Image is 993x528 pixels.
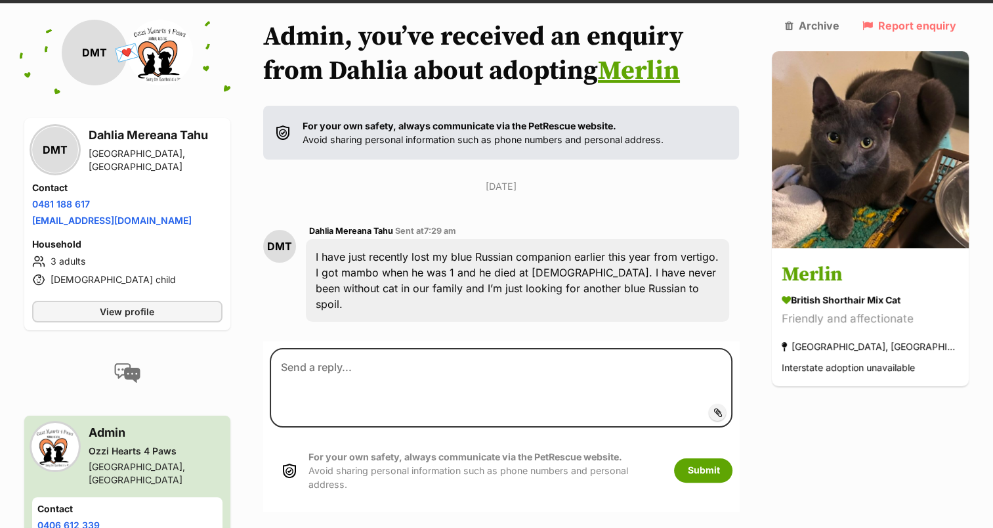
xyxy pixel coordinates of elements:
[424,226,456,236] span: 7:29 am
[674,458,732,482] button: Submit
[32,181,222,194] h4: Contact
[32,238,222,251] h4: Household
[89,445,222,458] div: Ozzi Hearts 4 Paws
[782,363,915,374] span: Interstate adoption unavailable
[89,126,222,144] h3: Dahlia Mereana Tahu
[309,226,393,236] span: Dahlia Mereana Tahu
[782,261,959,290] h3: Merlin
[303,119,664,147] p: Avoid sharing personal information such as phone numbers and personal address.
[395,226,456,236] span: Sent at
[32,215,192,226] a: [EMAIL_ADDRESS][DOMAIN_NAME]
[263,20,740,88] h1: Admin, you’ve received an enquiry from Dahlia about adopting
[32,253,222,269] li: 3 adults
[127,20,193,85] img: Ozzi Hearts 4 Paws profile pic
[37,502,217,516] h4: Contact
[62,20,127,85] div: DMT
[785,20,839,32] a: Archive
[308,450,661,492] p: Avoid sharing personal information such as phone numbers and personal address.
[263,230,296,263] div: DMT
[32,198,90,209] a: 0481 188 617
[32,127,78,173] div: DMT
[782,294,959,307] div: British Shorthair Mix Cat
[89,424,222,442] h3: Admin
[32,272,222,288] li: [DEMOGRAPHIC_DATA] child
[89,460,222,487] div: [GEOGRAPHIC_DATA], [GEOGRAPHIC_DATA]
[303,120,616,131] strong: For your own safety, always communicate via the PetRescue website.
[263,179,740,193] p: [DATE]
[32,301,222,322] a: View profile
[112,39,142,67] span: 💌
[114,363,140,383] img: conversation-icon-4a6f8262b818ee0b60e3300018af0b2d0b884aa5de6e9bcb8d3d4eeb1a70a7c4.svg
[32,424,78,470] img: Ozzi Hearts 4 Paws profile pic
[862,20,956,32] a: Report enquiry
[782,311,959,328] div: Friendly and affectionate
[782,338,959,356] div: [GEOGRAPHIC_DATA], [GEOGRAPHIC_DATA]
[308,451,622,462] strong: For your own safety, always communicate via the PetRescue website.
[772,51,969,248] img: Merlin
[89,147,222,173] div: [GEOGRAPHIC_DATA], [GEOGRAPHIC_DATA]
[100,305,154,319] span: View profile
[306,239,730,322] div: I have just recently lost my blue Russian companion earlier this year from vertigo. I got mambo w...
[772,251,969,387] a: Merlin British Shorthair Mix Cat Friendly and affectionate [GEOGRAPHIC_DATA], [GEOGRAPHIC_DATA] I...
[598,55,680,87] a: Merlin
